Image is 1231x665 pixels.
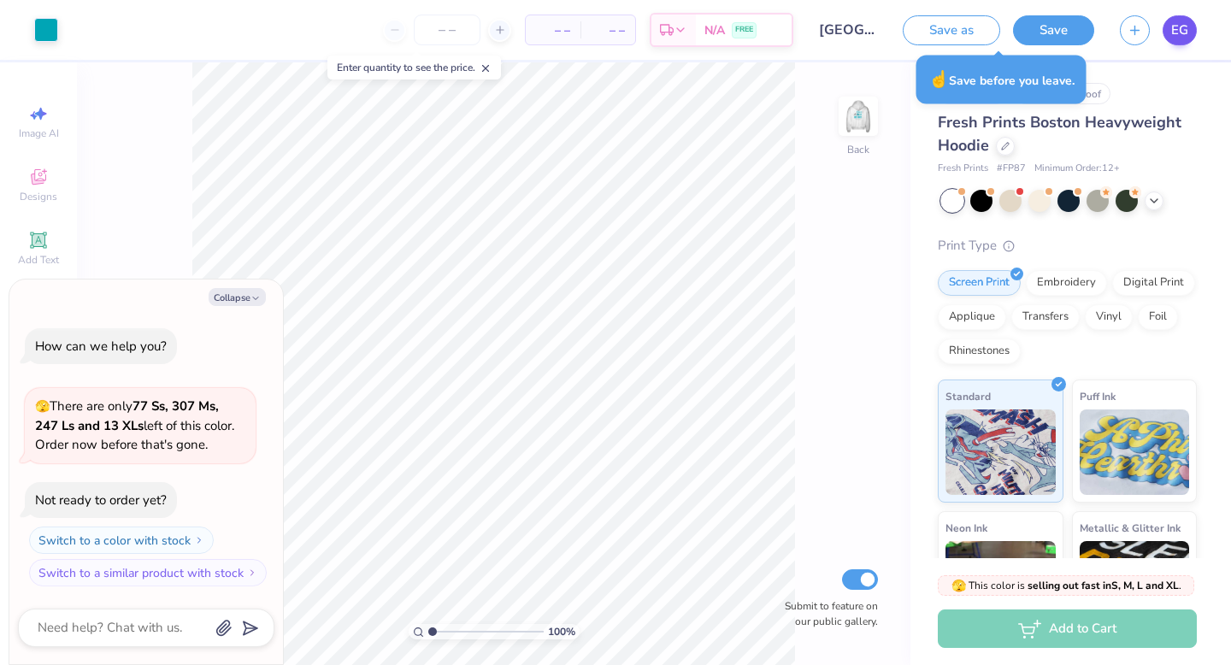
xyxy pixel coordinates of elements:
[35,338,167,355] div: How can we help you?
[938,304,1006,330] div: Applique
[209,288,266,306] button: Collapse
[247,568,257,578] img: Switch to a similar product with stock
[1026,270,1107,296] div: Embroidery
[938,236,1197,256] div: Print Type
[928,68,949,91] span: ☝️
[997,162,1026,176] span: # FP87
[775,598,878,629] label: Submit to feature on our public gallery.
[704,21,725,39] span: N/A
[1171,21,1188,40] span: EG
[19,127,59,140] span: Image AI
[1034,162,1120,176] span: Minimum Order: 12 +
[945,387,991,405] span: Standard
[35,398,50,415] span: 🫣
[938,338,1021,364] div: Rhinestones
[1080,409,1190,495] img: Puff Ink
[1080,519,1181,537] span: Metallic & Glitter Ink
[1028,579,1179,592] strong: selling out fast in S, M, L and XL
[1085,304,1133,330] div: Vinyl
[938,162,988,176] span: Fresh Prints
[327,56,501,79] div: Enter quantity to see the price.
[1138,304,1178,330] div: Foil
[548,624,575,639] span: 100 %
[536,21,570,39] span: – –
[1011,304,1080,330] div: Transfers
[1112,270,1195,296] div: Digital Print
[35,397,219,434] strong: 77 Ss, 307 Ms, 247 Ls and 13 XLs
[414,15,480,45] input: – –
[29,559,267,586] button: Switch to a similar product with stock
[194,535,204,545] img: Switch to a color with stock
[29,527,214,554] button: Switch to a color with stock
[735,24,753,36] span: FREE
[806,13,890,47] input: Untitled Design
[938,270,1021,296] div: Screen Print
[951,578,1181,593] span: This color is .
[945,541,1056,627] img: Neon Ink
[841,99,875,133] img: Back
[35,397,234,453] span: There are only left of this color. Order now before that's gone.
[1080,541,1190,627] img: Metallic & Glitter Ink
[847,142,869,157] div: Back
[903,15,1000,45] button: Save as
[1013,15,1094,45] button: Save
[945,409,1056,495] img: Standard
[951,578,966,594] span: 🫣
[20,190,57,203] span: Designs
[1163,15,1197,45] a: EG
[916,56,1087,104] div: Save before you leave.
[35,491,167,509] div: Not ready to order yet?
[945,519,987,537] span: Neon Ink
[591,21,625,39] span: – –
[18,253,59,267] span: Add Text
[938,112,1181,156] span: Fresh Prints Boston Heavyweight Hoodie
[1080,387,1116,405] span: Puff Ink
